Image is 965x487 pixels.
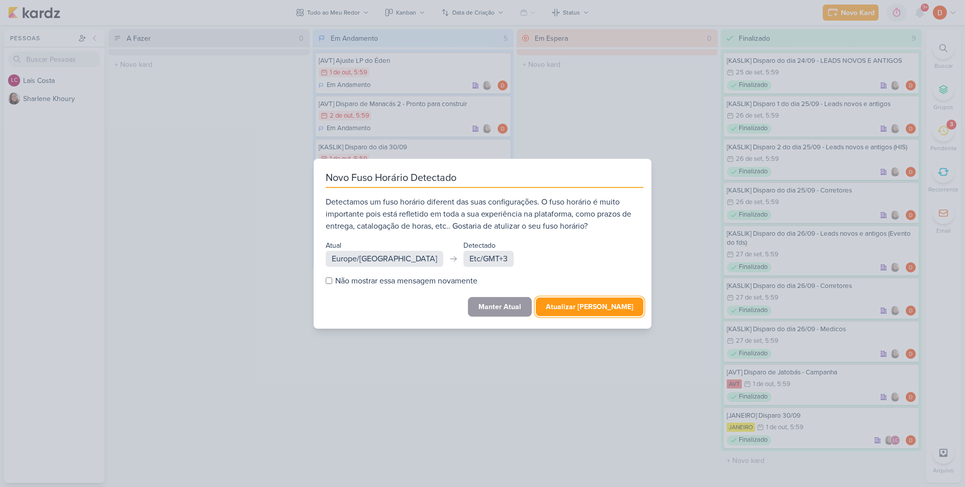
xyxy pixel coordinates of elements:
[326,251,443,267] div: Europe/[GEOGRAPHIC_DATA]
[536,298,643,316] button: Atualizar [PERSON_NAME]
[326,240,443,251] div: Atual
[463,251,514,267] div: Etc/GMT+3
[326,171,643,188] div: Novo Fuso Horário Detectado
[335,275,477,287] span: Não mostrar essa mensagem novamente
[463,240,514,251] div: Detectado
[468,297,532,317] button: Manter Atual
[326,196,643,232] div: Detectamos um fuso horário diferent das suas configurações. O fuso horário é muito importante poi...
[326,277,332,284] input: Não mostrar essa mensagem novamente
